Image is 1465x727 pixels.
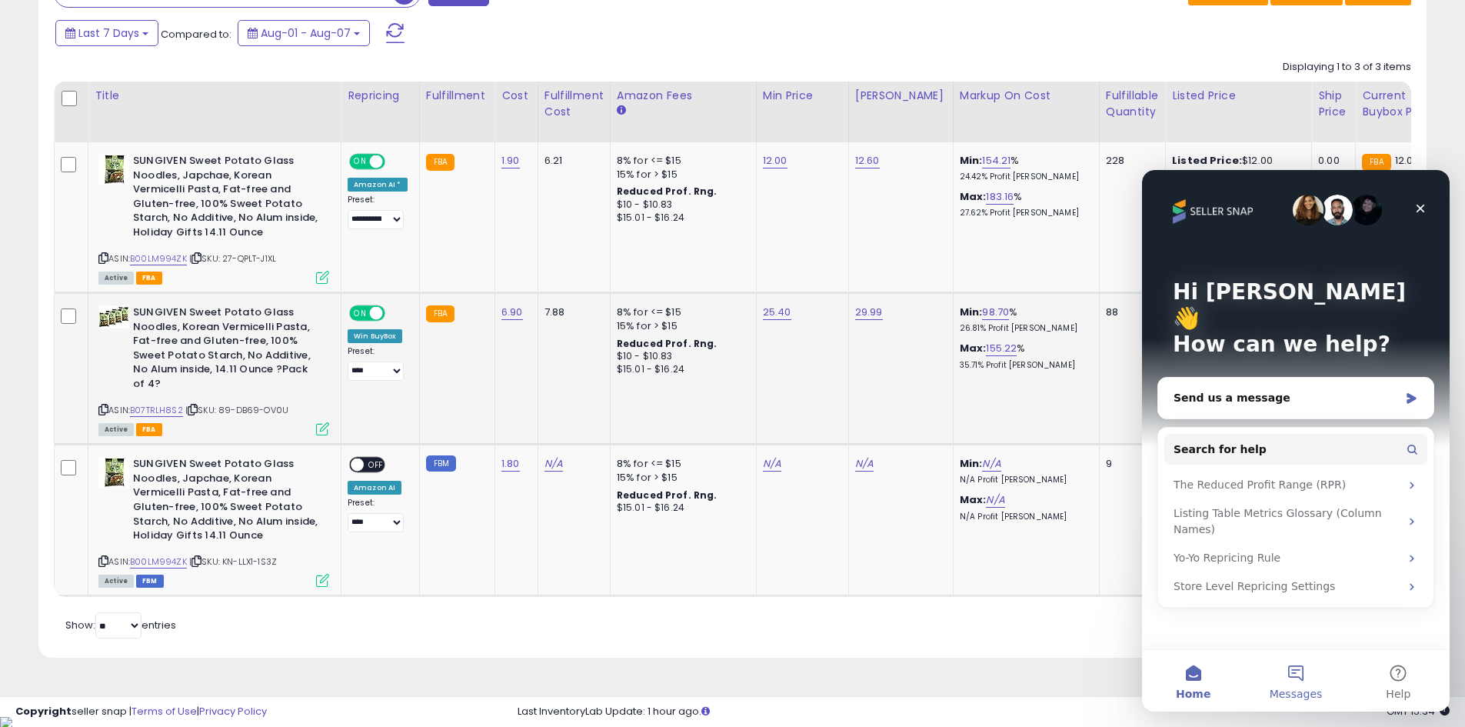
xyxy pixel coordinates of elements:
a: N/A [982,456,1001,472]
div: Fulfillment [426,88,488,104]
p: N/A Profit [PERSON_NAME] [960,512,1087,522]
a: N/A [544,456,563,472]
div: $10 - $10.83 [617,350,744,363]
div: Fulfillable Quantity [1106,88,1159,120]
a: 1.80 [501,456,520,472]
span: All listings currently available for purchase on Amazon [98,272,134,285]
span: 12.04 [1395,153,1420,168]
div: Ship Price [1318,88,1349,120]
div: Amazon AI [348,481,401,495]
span: All listings currently available for purchase on Amazon [98,423,134,436]
button: Aug-01 - Aug-07 [238,20,370,46]
small: Amazon Fees. [617,104,626,118]
small: FBA [426,305,454,322]
img: 51bW3gPERjL._SL40_.jpg [98,305,129,328]
span: Show: entries [65,618,176,632]
b: SUNGIVEN Sweet Potato Glass Noodles, Korean Vermicelli Pasta, Fat-free and Gluten-free, 100% Swee... [133,305,320,395]
strong: Copyright [15,704,72,719]
small: FBA [1362,154,1390,171]
b: SUNGIVEN Sweet Potato Glass Noodles, Japchae, Korean Vermicelli Pasta, Fat-free and Gluten-free, ... [133,154,320,243]
div: % [960,190,1087,218]
a: 12.00 [763,153,787,168]
b: Min: [960,456,983,471]
span: | SKU: 89-DB69-OV0U [185,404,288,416]
span: FBM [136,575,164,588]
b: Reduced Prof. Rng. [617,337,718,350]
img: 51kF7nP+AiL._SL40_.jpg [98,154,129,185]
div: 88 [1106,305,1154,319]
div: 8% for <= $15 [617,305,744,319]
div: 9 [1106,457,1154,471]
div: Last InventoryLab Update: 1 hour ago. [518,705,1450,719]
a: 155.22 [986,341,1017,356]
p: 26.81% Profit [PERSON_NAME] [960,323,1087,334]
div: 228 [1106,154,1154,168]
div: ASIN: [98,305,329,434]
div: Preset: [348,195,408,229]
a: 25.40 [763,305,791,320]
div: Title [95,88,335,104]
button: Last 7 Days [55,20,158,46]
b: Max: [960,341,987,355]
b: Min: [960,153,983,168]
div: Listed Price [1172,88,1305,104]
span: OFF [383,307,408,320]
a: 1.90 [501,153,520,168]
div: Displaying 1 to 3 of 3 items [1283,60,1411,75]
b: Reduced Prof. Rng. [617,489,718,502]
a: N/A [763,456,781,472]
p: 35.71% Profit [PERSON_NAME] [960,360,1087,371]
div: ASIN: [98,154,329,282]
div: [PERSON_NAME] [855,88,947,104]
a: 12.60 [855,153,880,168]
a: B00LM994ZK [130,555,187,569]
b: SUNGIVEN Sweet Potato Glass Noodles, Japchae, Korean Vermicelli Pasta, Fat-free and Gluten-free, ... [133,457,320,546]
div: Markup on Cost [960,88,1093,104]
a: 154.21 [982,153,1011,168]
a: 98.70 [982,305,1009,320]
div: 6.21 [544,154,598,168]
div: Repricing [348,88,413,104]
div: Amazon AI * [348,178,408,192]
b: Listed Price: [1172,153,1242,168]
div: $12.00 [1172,154,1300,168]
div: Amazon Fees [617,88,750,104]
b: Max: [960,189,987,204]
span: | SKU: 27-QPLT-J1XL [189,252,276,265]
div: Current Buybox Price [1362,88,1441,120]
div: $15.01 - $16.24 [617,502,744,515]
div: ASIN: [98,457,329,585]
span: OFF [383,155,408,168]
a: 183.16 [986,189,1014,205]
div: 0.00 [1318,154,1343,168]
img: 51kF7nP+AiL._SL40_.jpg [98,457,129,488]
small: FBA [426,154,454,171]
b: Reduced Prof. Rng. [617,185,718,198]
div: Min Price [763,88,842,104]
a: N/A [855,456,874,472]
a: B00LM994ZK [130,252,187,265]
div: Preset: [348,346,408,381]
span: FBA [136,423,162,436]
div: 15% for > $15 [617,471,744,485]
div: 15% for > $15 [617,319,744,333]
th: The percentage added to the cost of goods (COGS) that forms the calculator for Min & Max prices. [953,82,1099,142]
a: Privacy Policy [199,704,267,719]
div: 8% for <= $15 [617,457,744,471]
div: % [960,305,1087,334]
span: ON [351,307,370,320]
